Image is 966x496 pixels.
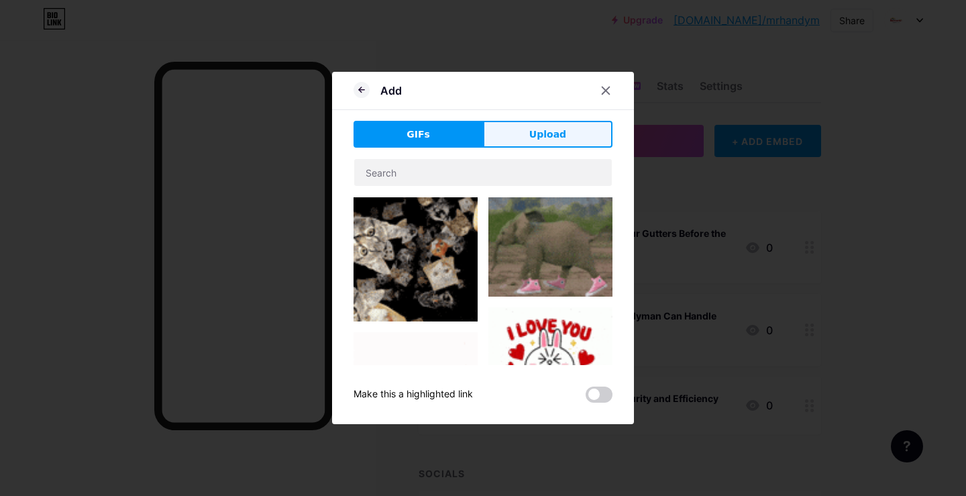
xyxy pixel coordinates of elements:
[354,121,483,148] button: GIFs
[407,128,430,142] span: GIFs
[354,197,478,321] img: Gihpy
[354,387,473,403] div: Make this a highlighted link
[488,307,612,414] img: Gihpy
[529,128,566,142] span: Upload
[354,159,612,186] input: Search
[380,83,402,99] div: Add
[483,121,612,148] button: Upload
[354,332,478,456] img: Gihpy
[488,197,612,297] img: Gihpy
